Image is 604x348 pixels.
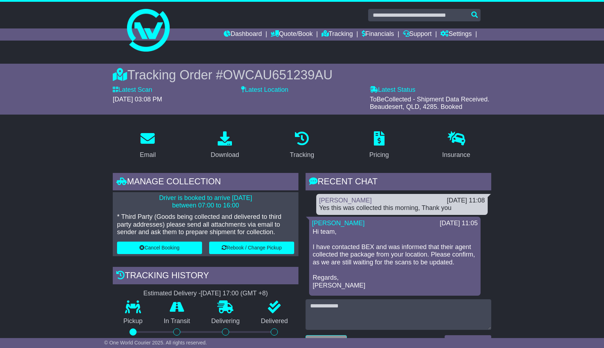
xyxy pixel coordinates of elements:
span: ToBeCollected - Shipment Data Received. Beaudesert, QLD, 4285. Booked [370,96,489,111]
a: [PERSON_NAME] [319,197,372,204]
a: Pricing [365,129,393,162]
label: Latest Scan [113,86,152,94]
a: Email [135,129,160,162]
a: Financials [362,28,394,41]
div: Email [140,150,156,160]
div: [DATE] 11:05 [440,220,478,227]
div: RECENT CHAT [306,173,491,192]
div: Estimated Delivery - [113,290,298,297]
a: Download [206,129,244,162]
div: Download [211,150,239,160]
div: [DATE] 11:08 [447,197,485,205]
div: Tracking [290,150,314,160]
label: Latest Location [241,86,288,94]
p: Delivering [201,317,250,325]
button: Send a Message [445,335,491,348]
div: Tracking history [113,267,298,286]
span: [DATE] 03:08 PM [113,96,162,103]
a: Settings [440,28,472,41]
p: Driver is booked to arrive [DATE] between 07:00 to 16:00 [117,194,294,210]
button: Cancel Booking [117,242,202,254]
div: Yes this was collected this morning, Thank you [319,204,485,212]
span: © One World Courier 2025. All rights reserved. [104,340,207,346]
div: Manage collection [113,173,298,192]
div: Tracking Order # [113,67,491,83]
p: Pickup [113,317,153,325]
p: * Third Party (Goods being collected and delivered to third party addresses) please send all atta... [117,213,294,236]
a: Insurance [438,129,475,162]
div: [DATE] 17:00 (GMT +8) [201,290,268,297]
p: In Transit [153,317,201,325]
a: [PERSON_NAME] [312,220,365,227]
p: Hi team, I have contacted BEX and was informed that their agent collected the package from your l... [313,228,477,290]
label: Latest Status [370,86,415,94]
div: Pricing [369,150,389,160]
p: Delivered [250,317,299,325]
a: Dashboard [224,28,262,41]
a: Quote/Book [271,28,313,41]
a: Support [403,28,432,41]
a: Tracking [285,129,319,162]
a: Tracking [322,28,353,41]
span: OWCAU651239AU [223,68,333,82]
button: Rebook / Change Pickup [209,242,294,254]
div: Insurance [442,150,470,160]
